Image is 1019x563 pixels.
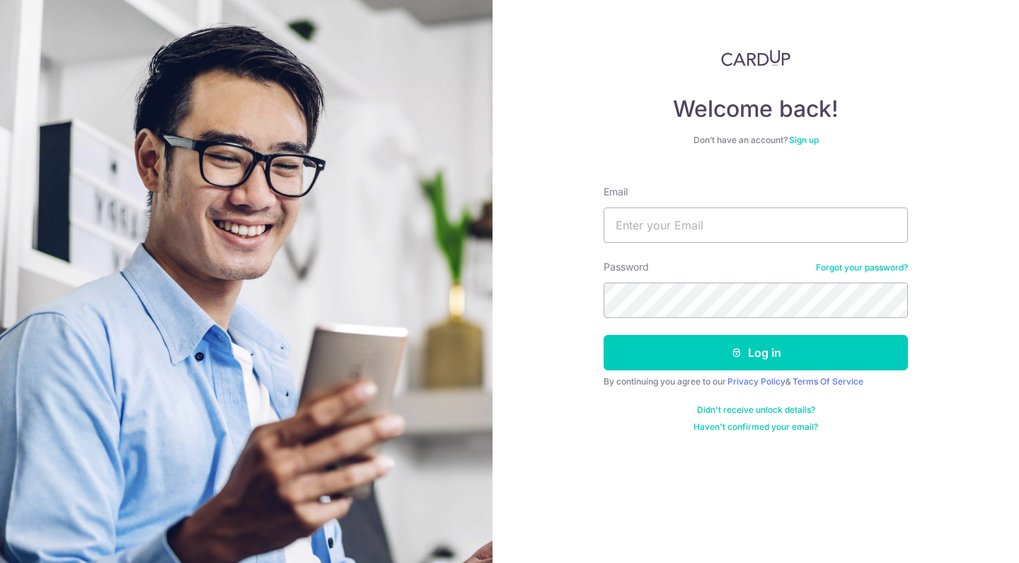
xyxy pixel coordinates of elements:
[789,135,819,145] a: Sign up
[604,376,908,387] div: By continuing you agree to our &
[697,404,815,416] a: Didn't receive unlock details?
[604,95,908,123] h4: Welcome back!
[604,185,628,199] label: Email
[816,262,908,273] a: Forgot your password?
[693,421,818,433] a: Haven't confirmed your email?
[604,135,908,146] div: Don’t have an account?
[604,207,908,243] input: Enter your Email
[604,335,908,370] button: Log in
[604,260,649,274] label: Password
[721,50,790,67] img: CardUp Logo
[793,376,863,387] a: Terms Of Service
[727,376,785,387] a: Privacy Policy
